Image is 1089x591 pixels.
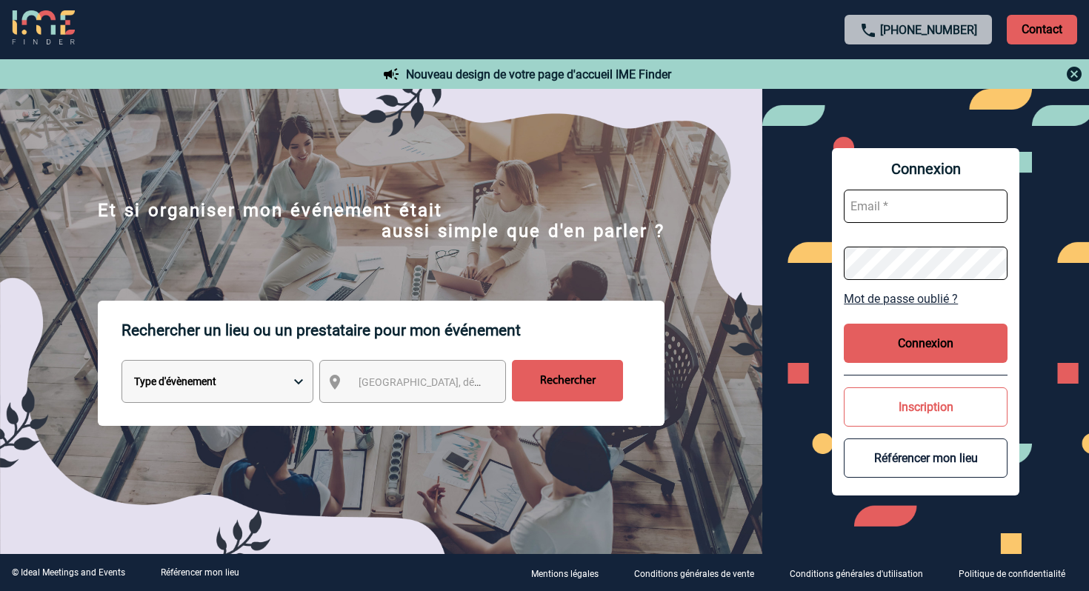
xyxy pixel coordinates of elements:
button: Connexion [844,324,1008,363]
a: Conditions générales d'utilisation [778,566,947,580]
div: © Ideal Meetings and Events [12,567,125,578]
button: Référencer mon lieu [844,438,1008,478]
p: Conditions générales d'utilisation [790,569,923,579]
p: Contact [1007,15,1077,44]
a: [PHONE_NUMBER] [880,23,977,37]
p: Mentions légales [531,569,599,579]
input: Rechercher [512,360,623,401]
button: Inscription [844,387,1008,427]
a: Politique de confidentialité [947,566,1089,580]
span: [GEOGRAPHIC_DATA], département, région... [359,376,565,388]
p: Rechercher un lieu ou un prestataire pour mon événement [121,301,665,360]
input: Email * [844,190,1008,223]
p: Conditions générales de vente [634,569,754,579]
img: call-24-px.png [859,21,877,39]
a: Mot de passe oublié ? [844,292,1008,306]
a: Référencer mon lieu [161,567,239,578]
a: Conditions générales de vente [622,566,778,580]
span: Connexion [844,160,1008,178]
a: Mentions légales [519,566,622,580]
p: Politique de confidentialité [959,569,1065,579]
